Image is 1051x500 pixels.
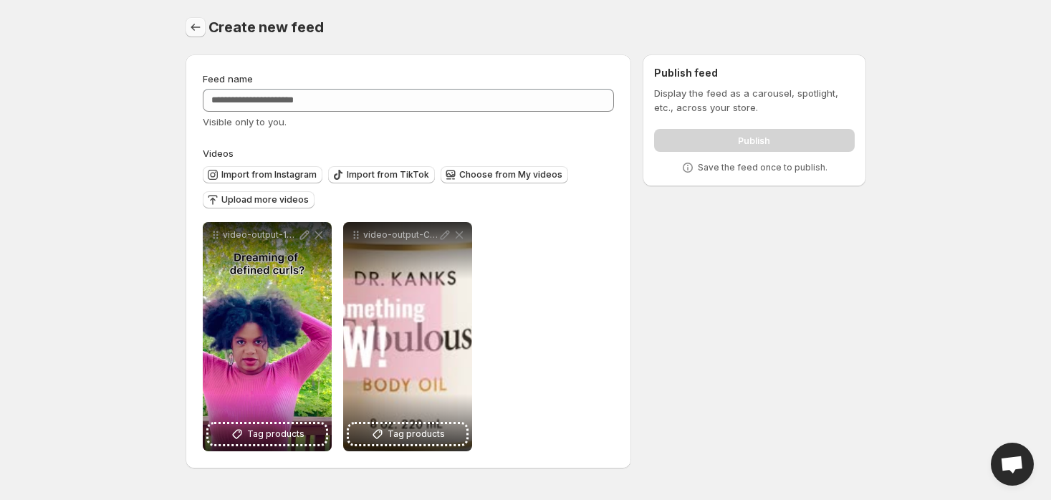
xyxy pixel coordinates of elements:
[186,17,206,37] button: Settings
[203,148,234,159] span: Videos
[654,66,854,80] h2: Publish feed
[247,427,304,441] span: Tag products
[203,73,253,85] span: Feed name
[203,116,287,128] span: Visible only to you.
[388,427,445,441] span: Tag products
[347,169,429,181] span: Import from TikTok
[221,169,317,181] span: Import from Instagram
[208,424,326,444] button: Tag products
[991,443,1034,486] div: Open chat
[203,166,322,183] button: Import from Instagram
[208,19,324,36] span: Create new feed
[349,424,466,444] button: Tag products
[698,162,827,173] p: Save the feed once to publish.
[654,86,854,115] p: Display the feed as a carousel, spotlight, etc., across your store.
[328,166,435,183] button: Import from TikTok
[221,194,309,206] span: Upload more videos
[203,222,332,451] div: video-output-1C79933F-D9C6-4D80-B006-C8535373A026Tag products
[343,222,472,451] div: video-output-CC7B7C5A-5943-4613-925D-20B5ACFB4667-1Tag products
[441,166,568,183] button: Choose from My videos
[459,169,562,181] span: Choose from My videos
[223,229,297,241] p: video-output-1C79933F-D9C6-4D80-B006-C8535373A026
[363,229,438,241] p: video-output-CC7B7C5A-5943-4613-925D-20B5ACFB4667-1
[203,191,315,208] button: Upload more videos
